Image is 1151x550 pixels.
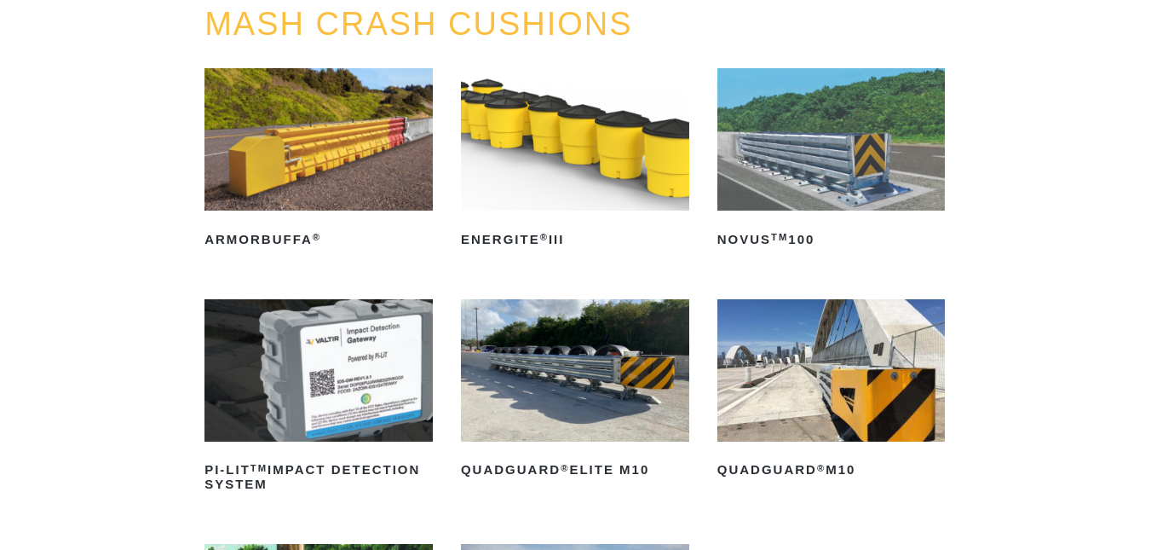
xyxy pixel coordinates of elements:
[717,299,946,484] a: QuadGuard®M10
[771,232,788,242] sup: TM
[461,299,689,484] a: QuadGuard®Elite M10
[313,232,321,242] sup: ®
[204,68,433,253] a: ArmorBuffa®
[461,457,689,484] h2: QuadGuard Elite M10
[817,463,826,473] sup: ®
[461,68,689,253] a: ENERGITE®III
[717,68,946,253] a: NOVUSTM100
[204,226,433,253] h2: ArmorBuffa
[250,463,268,473] sup: TM
[717,226,946,253] h2: NOVUS 100
[717,457,946,484] h2: QuadGuard M10
[540,232,549,242] sup: ®
[461,226,689,253] h2: ENERGITE III
[561,463,569,473] sup: ®
[204,299,433,498] a: PI-LITTMImpact Detection System
[204,6,633,42] a: MASH CRASH CUSHIONS
[204,457,433,498] h2: PI-LIT Impact Detection System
